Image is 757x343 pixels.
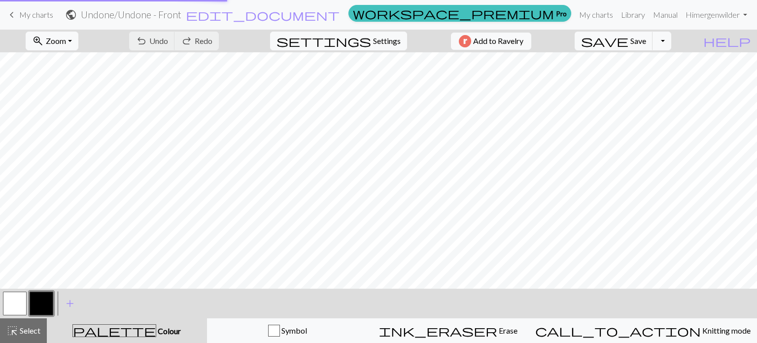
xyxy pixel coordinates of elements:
span: zoom_in [32,34,44,48]
a: Himergenwilder [682,5,751,25]
span: Select [18,326,40,335]
button: Symbol [207,318,368,343]
a: Pro [348,5,571,22]
span: Settings [373,35,401,47]
span: ink_eraser [379,324,497,338]
span: Add to Ravelry [473,35,523,47]
a: My charts [6,6,53,23]
span: highlight_alt [6,324,18,338]
img: Ravelry [459,35,471,47]
span: help [703,34,751,48]
button: Colour [47,318,207,343]
span: My charts [19,10,53,19]
span: Knitting mode [701,326,751,335]
h2: Undone / Undone - Front [81,9,181,20]
button: Zoom [26,32,78,50]
i: Settings [276,35,371,47]
span: Zoom [46,36,66,45]
span: edit_document [186,8,340,22]
a: Manual [649,5,682,25]
button: Save [575,32,653,50]
a: My charts [575,5,617,25]
span: call_to_action [535,324,701,338]
span: Save [630,36,646,45]
button: Knitting mode [529,318,757,343]
span: palette [73,324,156,338]
span: add [64,297,76,310]
span: Symbol [280,326,307,335]
span: Colour [156,326,181,336]
span: settings [276,34,371,48]
button: SettingsSettings [270,32,407,50]
button: Add to Ravelry [451,33,531,50]
span: Erase [497,326,517,335]
button: Erase [368,318,529,343]
span: workspace_premium [353,6,554,20]
span: save [581,34,628,48]
span: public [65,8,77,22]
span: keyboard_arrow_left [6,8,18,22]
a: Library [617,5,649,25]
